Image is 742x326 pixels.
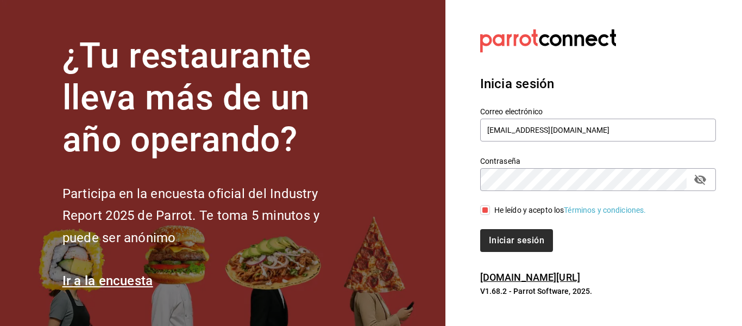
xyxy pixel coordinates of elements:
[62,273,153,288] a: Ir a la encuesta
[480,119,716,142] input: Ingresa tu correo electrónico
[480,74,716,94] h3: Inicia sesión
[62,35,356,161] h1: ¿Tu restaurante lleva más de un año operando?
[62,183,356,249] h2: Participa en la encuesta oficial del Industry Report 2025 de Parrot. Te toma 5 minutos y puede se...
[480,272,580,283] a: [DOMAIN_NAME][URL]
[480,108,716,115] label: Correo electrónico
[691,170,709,189] button: passwordField
[480,286,716,297] p: V1.68.2 - Parrot Software, 2025.
[480,229,553,252] button: Iniciar sesión
[480,157,716,165] label: Contraseña
[564,206,646,214] a: Términos y condiciones.
[494,205,646,216] div: He leído y acepto los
